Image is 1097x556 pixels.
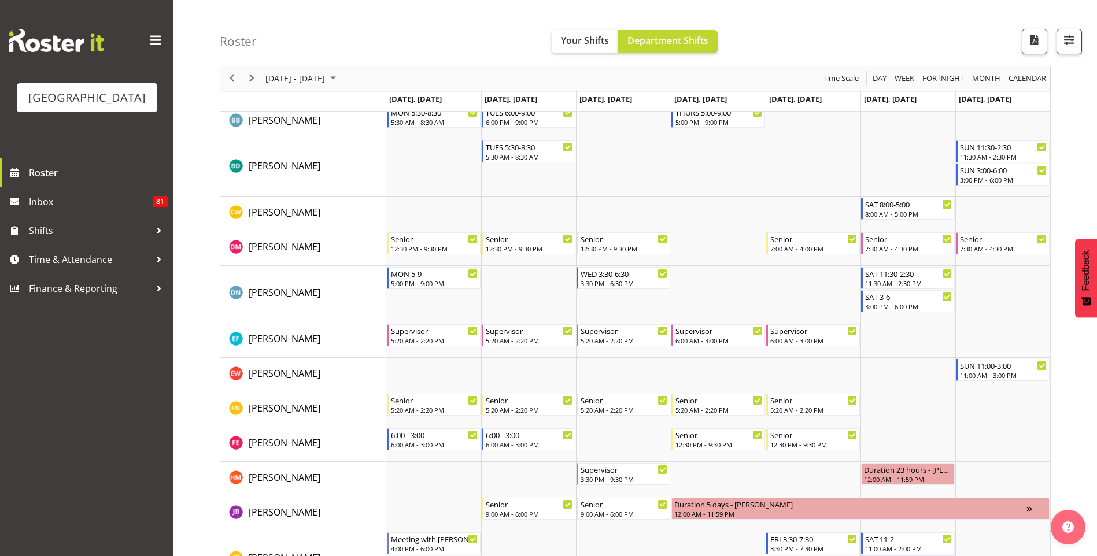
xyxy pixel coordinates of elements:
div: Finn Edwards"s event - Senior Begin From Friday, October 10, 2025 at 12:30:00 PM GMT+13:00 Ends A... [766,428,860,450]
a: [PERSON_NAME] [249,286,320,299]
div: 11:30 AM - 2:30 PM [865,279,952,288]
span: Department Shifts [627,34,708,47]
div: previous period [222,66,242,91]
div: Earl Foran"s event - Supervisor Begin From Thursday, October 9, 2025 at 6:00:00 AM GMT+13:00 Ends... [671,324,765,346]
div: WED 3:30-6:30 [581,268,667,279]
span: [PERSON_NAME] [249,367,320,380]
span: Month [971,72,1002,86]
div: 6:00 - 3:00 [486,429,572,440]
a: [PERSON_NAME] [249,470,320,484]
a: [PERSON_NAME] [249,505,320,519]
div: Senior [770,394,857,406]
span: [PERSON_NAME] [249,114,320,127]
div: Supervisor [391,325,478,336]
div: Senior [486,498,572,510]
div: Drew Nielsen"s event - SAT 3-6 Begin From Saturday, October 11, 2025 at 3:00:00 PM GMT+13:00 Ends... [861,290,955,312]
div: 5:20 AM - 2:20 PM [486,336,572,345]
div: Supervisor [581,325,667,336]
div: 5:30 AM - 8:30 AM [391,117,478,127]
span: [DATE], [DATE] [674,94,727,104]
div: 12:30 PM - 9:30 PM [391,244,478,253]
div: 8:00 AM - 5:00 PM [865,209,952,218]
div: Finn Edwards"s event - Senior Begin From Thursday, October 9, 2025 at 12:30:00 PM GMT+13:00 Ends ... [671,428,765,450]
div: 3:30 PM - 6:30 PM [581,279,667,288]
div: 12:30 PM - 9:30 PM [581,244,667,253]
img: help-xxl-2.png [1062,521,1074,533]
div: Senior [391,233,478,244]
span: Your Shifts [561,34,609,47]
div: Supervisor [770,325,857,336]
div: 6:00 - 3:00 [391,429,478,440]
a: [PERSON_NAME] [249,436,320,450]
div: 5:00 PM - 9:00 PM [675,117,762,127]
div: 12:00 AM - 11:59 PM [864,475,952,484]
span: [PERSON_NAME] [249,206,320,218]
div: MON 5-9 [391,268,478,279]
div: Hamish McKenzie"s event - Supervisor Begin From Wednesday, October 8, 2025 at 3:30:00 PM GMT+13:0... [577,463,670,485]
div: Devon Morris-Brown"s event - Senior Begin From Sunday, October 12, 2025 at 7:30:00 AM GMT+13:00 E... [956,232,1050,254]
div: Braedyn Dykes"s event - TUES 5:30-8:30 Begin From Tuesday, October 7, 2025 at 5:30:00 AM GMT+13:0... [482,140,575,162]
div: 5:20 AM - 2:20 PM [486,405,572,414]
div: SAT 3-6 [865,291,952,302]
div: Senior [486,233,572,244]
td: Earl Foran resource [220,323,386,358]
div: Senior [581,498,667,510]
div: 3:30 PM - 9:30 PM [581,475,667,484]
span: Feedback [1081,250,1091,291]
td: Drew Nielsen resource [220,266,386,323]
div: Cain Wilson"s event - SAT 8:00-5:00 Begin From Saturday, October 11, 2025 at 8:00:00 AM GMT+13:00... [861,198,955,220]
button: Timeline Month [970,72,1003,86]
td: Cain Wilson resource [220,197,386,231]
div: 5:20 AM - 2:20 PM [581,336,667,345]
span: Time & Attendance [29,251,150,268]
div: Jack Bailey"s event - Duration 5 days - Jack Bailey Begin From Thursday, October 9, 2025 at 12:00... [671,498,1050,520]
div: Earl Foran"s event - Supervisor Begin From Friday, October 10, 2025 at 6:00:00 AM GMT+13:00 Ends ... [766,324,860,346]
div: Senior [675,394,762,406]
div: Finn Edwards"s event - 6:00 - 3:00 Begin From Monday, October 6, 2025 at 6:00:00 AM GMT+13:00 End... [387,428,481,450]
span: Fortnight [921,72,965,86]
div: SAT 11-2 [865,533,952,544]
td: Bradley Barton resource [220,105,386,139]
div: 4:00 PM - 6:00 PM [391,544,478,553]
span: [PERSON_NAME] [249,402,320,414]
div: 5:20 AM - 2:20 PM [391,405,478,414]
div: TUES 6:00-9:00 [486,106,572,118]
span: [PERSON_NAME] [249,286,320,299]
div: SUN 11:30-2:30 [960,141,1047,153]
div: Felix Nicholls"s event - Senior Begin From Monday, October 6, 2025 at 5:20:00 AM GMT+13:00 Ends A... [387,394,481,416]
div: SAT 8:00-5:00 [865,198,952,210]
span: [PERSON_NAME] [249,160,320,172]
span: [PERSON_NAME] [249,332,320,345]
a: [PERSON_NAME] [249,401,320,415]
div: 9:00 AM - 6:00 PM [581,509,667,518]
span: [DATE], [DATE] [959,94,1011,104]
div: Finn Edwards"s event - 6:00 - 3:00 Begin From Tuesday, October 7, 2025 at 6:00:00 AM GMT+13:00 En... [482,428,575,450]
div: 6:00 AM - 3:00 PM [675,336,762,345]
span: [PERSON_NAME] [249,436,320,449]
div: Devon Morris-Brown"s event - Senior Begin From Tuesday, October 7, 2025 at 12:30:00 PM GMT+13:00 ... [482,232,575,254]
td: Braedyn Dykes resource [220,139,386,197]
div: SUN 3:00-6:00 [960,164,1047,176]
span: Inbox [29,193,153,210]
div: 6:00 AM - 3:00 PM [770,336,857,345]
td: Devon Morris-Brown resource [220,231,386,266]
div: Drew Nielsen"s event - MON 5-9 Begin From Monday, October 6, 2025 at 5:00:00 PM GMT+13:00 Ends At... [387,267,481,289]
span: [DATE], [DATE] [485,94,537,104]
div: Jack Bailey"s event - Senior Begin From Tuesday, October 7, 2025 at 9:00:00 AM GMT+13:00 Ends At ... [482,498,575,520]
div: Jasika Rohloff"s event - SAT 11-2 Begin From Saturday, October 11, 2025 at 11:00:00 AM GMT+13:00 ... [861,532,955,554]
div: Devon Morris-Brown"s event - Senior Begin From Friday, October 10, 2025 at 7:00:00 AM GMT+13:00 E... [766,232,860,254]
span: [PERSON_NAME] [249,240,320,253]
div: Senior [581,394,667,406]
span: [DATE], [DATE] [769,94,822,104]
span: Time Scale [822,72,860,86]
div: Devon Morris-Brown"s event - Senior Begin From Monday, October 6, 2025 at 12:30:00 PM GMT+13:00 E... [387,232,481,254]
div: Senior [486,394,572,406]
td: Hamish McKenzie resource [220,462,386,496]
div: Devon Morris-Brown"s event - Senior Begin From Saturday, October 11, 2025 at 7:30:00 AM GMT+13:00... [861,232,955,254]
div: [GEOGRAPHIC_DATA] [28,89,146,106]
h4: Roster [220,35,257,48]
div: 12:00 AM - 11:59 PM [674,509,1026,518]
div: Senior [770,233,857,244]
span: Shifts [29,222,150,239]
button: Your Shifts [552,30,618,53]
